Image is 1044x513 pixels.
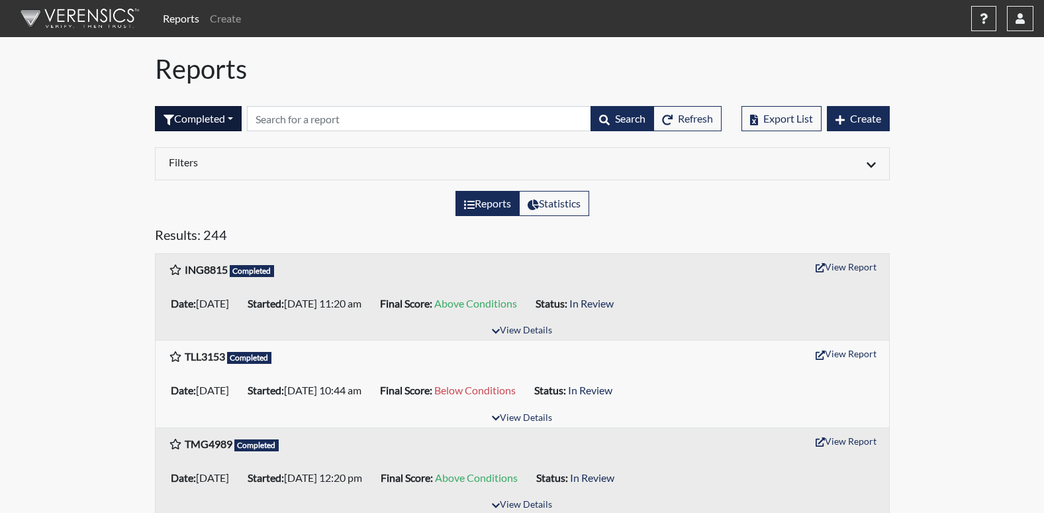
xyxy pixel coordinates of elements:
span: In Review [570,471,614,484]
span: Above Conditions [434,297,517,310]
b: ING8815 [185,263,228,276]
b: Status: [536,471,568,484]
b: Final Score: [381,471,433,484]
b: Date: [171,471,196,484]
a: Create [205,5,246,32]
b: Date: [171,297,196,310]
li: [DATE] 11:20 am [242,293,375,314]
b: TLL3153 [185,350,225,363]
button: Completed [155,106,242,131]
button: View Report [810,431,882,451]
h6: Filters [169,156,512,168]
span: Search [615,112,645,125]
button: View Details [486,410,558,427]
label: View statistics about completed interviews [519,191,589,216]
b: Final Score: [380,297,432,310]
b: Date: [171,384,196,396]
h1: Reports [155,53,890,85]
button: Search [591,106,654,131]
button: View Details [486,322,558,340]
button: View Report [810,256,882,277]
input: Search by Registration ID, Interview Number, or Investigation Name. [247,106,591,131]
div: Click to expand/collapse filters [159,156,886,172]
li: [DATE] 12:20 pm [242,467,375,488]
span: In Review [568,384,612,396]
span: Completed [234,439,279,451]
b: Final Score: [380,384,432,396]
b: TMG4989 [185,437,232,450]
b: Started: [248,471,284,484]
span: Above Conditions [435,471,518,484]
b: Started: [248,297,284,310]
button: Export List [741,106,822,131]
li: [DATE] [166,467,242,488]
li: [DATE] [166,293,242,314]
li: [DATE] 10:44 am [242,380,375,401]
button: View Report [810,343,882,364]
h5: Results: 244 [155,227,890,248]
span: Completed [227,352,272,364]
li: [DATE] [166,380,242,401]
button: Refresh [653,106,722,131]
span: Export List [763,112,813,125]
div: Filter by interview status [155,106,242,131]
span: In Review [569,297,614,310]
span: Create [850,112,881,125]
label: View the list of reports [455,191,520,216]
b: Started: [248,384,284,396]
span: Completed [230,265,275,277]
b: Status: [536,297,567,310]
a: Reports [158,5,205,32]
b: Status: [534,384,566,396]
span: Below Conditions [434,384,516,396]
span: Refresh [678,112,713,125]
button: Create [827,106,890,131]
